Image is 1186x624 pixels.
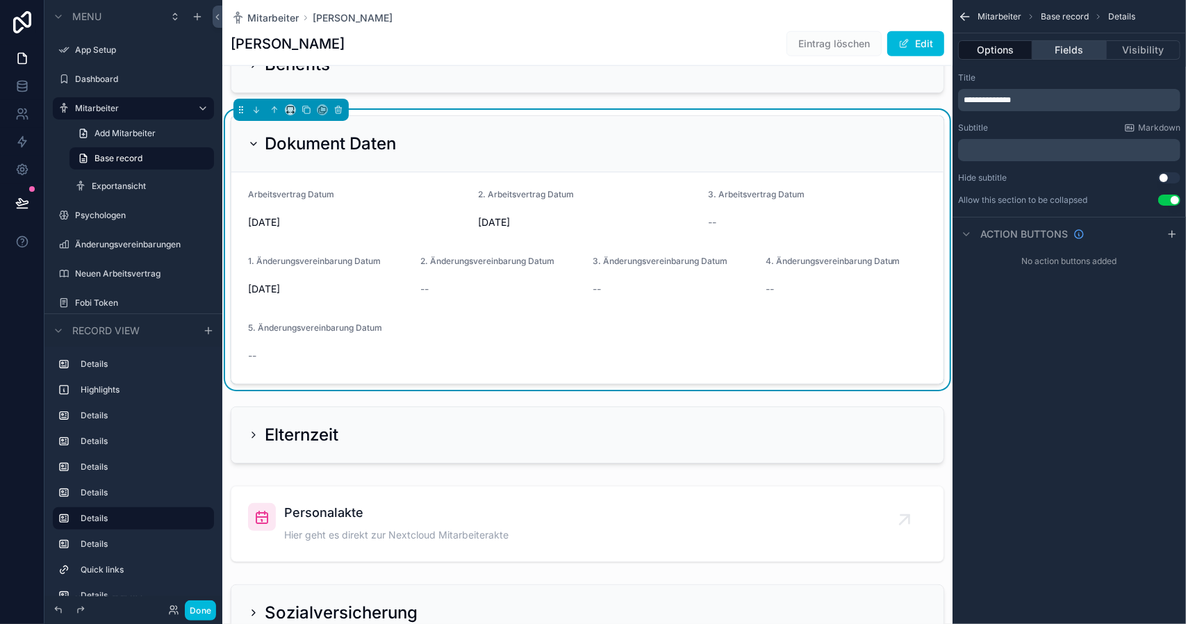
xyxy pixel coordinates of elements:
h1: [PERSON_NAME] [231,34,345,54]
label: App Setup [75,44,206,56]
label: Highlights [81,384,203,395]
label: Details [81,590,203,601]
span: 3. Arbeitsvertrag Datum [708,189,805,199]
span: Details [1108,11,1135,22]
label: Dashboard [75,74,206,85]
label: Änderungsvereinbarungen [75,239,206,250]
span: 2. Arbeitsvertrag Datum [478,189,574,199]
button: Options [958,40,1032,60]
span: [DATE] [478,215,697,229]
button: Fields [1032,40,1106,60]
label: Details [81,487,203,498]
label: Quick links [81,564,203,575]
label: Details [81,359,203,370]
span: Mitarbeiter [247,11,299,25]
div: scrollable content [958,139,1180,161]
span: -- [708,215,716,229]
label: Psychologen [75,210,206,221]
label: Exportansicht [92,181,206,192]
span: Record view [72,323,140,337]
span: 5. Änderungsvereinbarung Datum [248,322,382,333]
label: Details [81,539,203,550]
label: Details [81,410,203,421]
span: Action buttons [980,227,1068,241]
span: 4. Änderungsvereinbarung Datum [766,256,900,266]
a: Mitarbeiter [231,11,299,25]
span: Arbeitsvertrag Datum [248,189,334,199]
span: Menu [72,10,101,24]
span: -- [593,282,602,296]
span: 3. Änderungsvereinbarung Datum [593,256,728,266]
a: [PERSON_NAME] [313,11,393,25]
button: Done [185,600,216,621]
button: Edit [887,31,944,56]
label: Neuen Arbeitsvertrag [75,268,206,279]
label: Mitarbeiter [75,103,186,114]
span: [DATE] [248,215,467,229]
span: Base record [94,153,142,164]
div: No action buttons added [953,250,1186,272]
label: Hide subtitle [958,172,1007,183]
div: scrollable content [958,89,1180,111]
span: Base record [1041,11,1089,22]
span: Markdown [1138,122,1180,133]
span: -- [766,282,774,296]
span: -- [420,282,429,296]
span: -- [248,349,256,363]
span: Mitarbeiter [978,11,1021,22]
a: Base record [69,147,214,170]
label: Details [81,513,203,524]
label: Details [81,461,203,473]
span: 1. Änderungsvereinbarung Datum [248,256,381,266]
label: Title [958,72,975,83]
a: Add Mitarbeiter [69,122,214,145]
label: Details [81,436,203,447]
span: [DATE] [248,282,409,296]
a: Markdown [1124,122,1180,133]
label: Subtitle [958,122,988,133]
h2: Dokument Daten [265,133,396,155]
span: Add Mitarbeiter [94,128,156,139]
div: scrollable content [44,347,222,596]
span: 2. Änderungsvereinbarung Datum [420,256,554,266]
button: Visibility [1107,40,1180,60]
label: Fobi Token [75,297,206,309]
label: Allow this section to be collapsed [958,195,1087,206]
